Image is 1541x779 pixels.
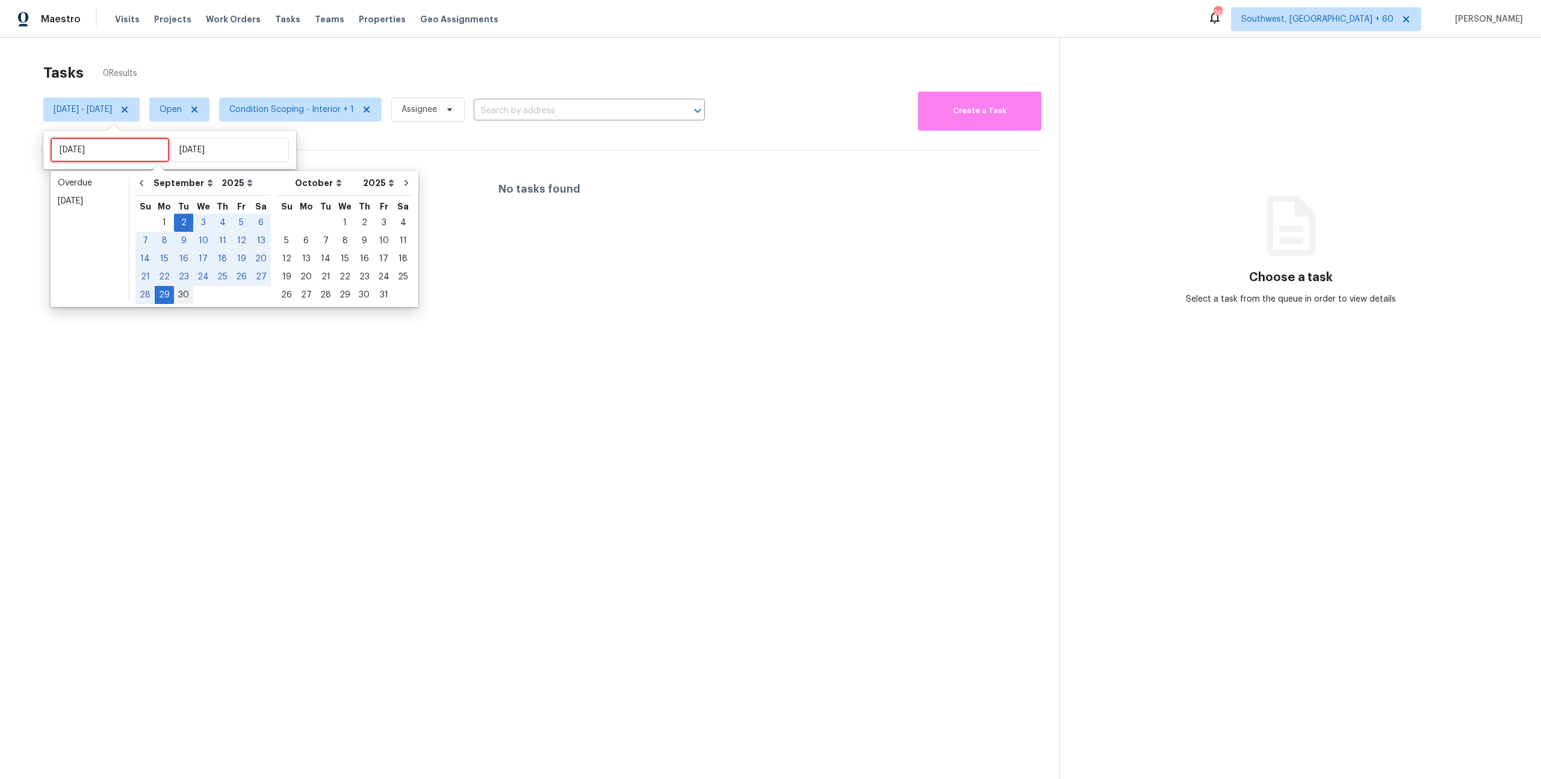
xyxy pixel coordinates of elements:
span: Visits [115,13,140,25]
span: Southwest, [GEOGRAPHIC_DATA] + 60 [1241,13,1394,25]
div: 1 [155,214,174,231]
div: 26 [277,287,296,303]
div: 14 [135,250,155,267]
span: Assignee [402,104,437,116]
div: Thu Oct 02 2025 [355,214,374,232]
button: Open [689,102,706,119]
span: 0 Results [103,67,137,79]
div: 18 [394,250,412,267]
div: Tue Sep 02 2025 [174,214,193,232]
div: 31 [374,287,394,303]
div: 14 [316,250,335,267]
div: Overdue [58,177,122,189]
abbr: Wednesday [338,202,352,211]
h2: Tasks [43,67,84,79]
abbr: Saturday [255,202,267,211]
div: Sun Oct 19 2025 [277,268,296,286]
h3: Choose a task [1249,272,1333,284]
div: Mon Sep 29 2025 [155,286,174,304]
div: 24 [374,268,394,285]
div: 29 [155,287,174,303]
div: 15 [335,250,355,267]
div: Fri Oct 10 2025 [374,232,394,250]
div: Sat Sep 20 2025 [251,250,271,268]
span: Teams [315,13,344,25]
span: [PERSON_NAME] [1450,13,1523,25]
div: Wed Sep 03 2025 [193,214,213,232]
div: 17 [374,250,394,267]
div: Mon Oct 06 2025 [296,232,316,250]
div: 15 [155,250,174,267]
div: Tue Sep 30 2025 [174,286,193,304]
div: 745 [1214,7,1222,19]
div: 9 [174,232,193,249]
div: 1 [335,214,355,231]
div: Fri Oct 24 2025 [374,268,394,286]
span: Projects [154,13,191,25]
div: 19 [232,250,251,267]
div: 10 [193,232,213,249]
div: Tue Oct 07 2025 [316,232,335,250]
div: 3 [374,214,394,231]
div: Tue Oct 28 2025 [316,286,335,304]
div: Fri Oct 17 2025 [374,250,394,268]
div: 12 [277,250,296,267]
div: Tue Sep 09 2025 [174,232,193,250]
div: Thu Sep 11 2025 [213,232,232,250]
div: Tue Sep 16 2025 [174,250,193,268]
div: Wed Sep 17 2025 [193,250,213,268]
div: Sun Oct 05 2025 [277,232,296,250]
div: 9 [355,232,374,249]
select: Month [150,174,219,192]
div: Mon Oct 13 2025 [296,250,316,268]
div: Wed Oct 15 2025 [335,250,355,268]
div: 11 [213,232,232,249]
abbr: Tuesday [178,202,189,211]
div: 6 [296,232,316,249]
div: 5 [277,232,296,249]
div: Sat Oct 18 2025 [394,250,412,268]
div: Thu Oct 23 2025 [355,268,374,286]
button: Go to previous month [132,171,150,195]
div: 13 [296,250,316,267]
div: Tue Sep 23 2025 [174,268,193,286]
div: Fri Sep 26 2025 [232,268,251,286]
div: 23 [355,268,374,285]
div: Fri Oct 03 2025 [374,214,394,232]
div: Mon Sep 22 2025 [155,268,174,286]
div: Sun Oct 26 2025 [277,286,296,304]
span: Maestro [41,13,81,25]
select: Year [360,174,397,192]
ul: Date picker shortcuts [54,174,126,304]
abbr: Friday [237,202,246,211]
div: 16 [355,250,374,267]
span: Open [160,104,182,116]
div: Tue Oct 14 2025 [316,250,335,268]
abbr: Tuesday [320,202,331,211]
span: Create a Task [924,104,1035,118]
abbr: Friday [380,202,388,211]
div: 11 [394,232,412,249]
div: Mon Oct 27 2025 [296,286,316,304]
div: 18 [213,250,232,267]
abbr: Wednesday [197,202,210,211]
div: Fri Sep 05 2025 [232,214,251,232]
div: Sun Oct 12 2025 [277,250,296,268]
div: 16 [174,250,193,267]
div: 6 [251,214,271,231]
div: 27 [296,287,316,303]
div: 27 [251,268,271,285]
div: Fri Sep 19 2025 [232,250,251,268]
div: 20 [251,250,271,267]
div: Sun Sep 14 2025 [135,250,155,268]
div: Wed Oct 08 2025 [335,232,355,250]
abbr: Thursday [217,202,228,211]
button: Go to next month [397,171,415,195]
div: Wed Oct 01 2025 [335,214,355,232]
div: 25 [394,268,412,285]
div: Thu Oct 16 2025 [355,250,374,268]
h4: No tasks found [498,183,580,195]
div: Sun Sep 28 2025 [135,286,155,304]
div: Sat Oct 25 2025 [394,268,412,286]
div: Sat Sep 13 2025 [251,232,271,250]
